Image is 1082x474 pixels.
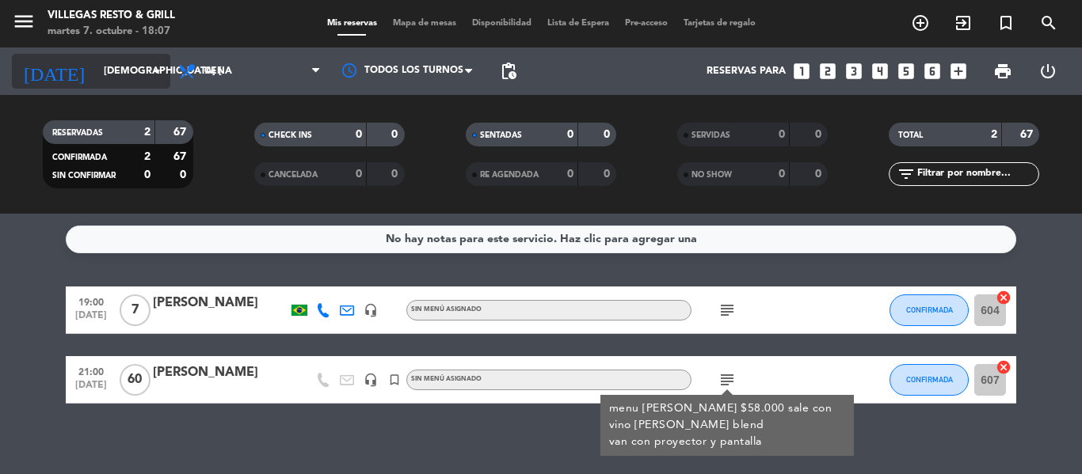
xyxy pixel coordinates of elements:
[144,169,150,180] strong: 0
[391,169,401,180] strong: 0
[993,62,1012,81] span: print
[779,129,785,140] strong: 0
[906,375,953,384] span: CONFIRMADA
[1020,129,1036,140] strong: 67
[364,303,378,317] i: headset_mic
[173,151,189,162] strong: 67
[898,131,923,139] span: TOTAL
[153,293,288,313] div: [PERSON_NAME]
[567,169,573,180] strong: 0
[48,24,175,40] div: martes 7. octubre - 18:07
[356,129,362,140] strong: 0
[12,9,36,39] button: menu
[718,301,737,320] i: subject
[604,129,613,140] strong: 0
[890,364,969,396] button: CONFIRMADA
[71,292,111,310] span: 19:00
[120,364,150,396] span: 60
[844,61,864,82] i: looks_3
[356,169,362,180] strong: 0
[567,129,573,140] strong: 0
[906,305,953,314] span: CONFIRMADA
[1025,47,1070,95] div: LOG OUT
[499,62,518,81] span: pending_actions
[718,370,737,389] i: subject
[691,131,730,139] span: SERVIDAS
[120,294,150,326] span: 7
[911,13,930,32] i: add_circle_outline
[897,165,916,184] i: filter_list
[617,19,676,28] span: Pre-acceso
[815,169,825,180] strong: 0
[411,306,482,313] span: Sin menú asignado
[1038,62,1057,81] i: power_settings_new
[996,290,1012,305] i: cancel
[539,19,617,28] span: Lista de Espera
[269,131,312,139] span: CHECK INS
[52,129,103,137] span: RESERVADAS
[464,19,539,28] span: Disponibilidad
[386,230,697,248] div: No hay notas para este servicio. Haz clic para agregar una
[890,294,969,326] button: CONFIRMADA
[779,169,785,180] strong: 0
[480,131,522,139] span: SENTADAS
[144,127,150,138] strong: 2
[147,62,166,81] i: arrow_drop_down
[791,61,812,82] i: looks_one
[52,154,107,161] span: CONFIRMADA
[916,165,1038,183] input: Filtrar por nombre...
[411,376,482,382] span: Sin menú asignado
[991,129,997,140] strong: 2
[364,373,378,387] i: headset_mic
[385,19,464,28] span: Mapa de mesas
[387,373,402,387] i: turned_in_not
[391,129,401,140] strong: 0
[996,13,1015,32] i: turned_in_not
[71,310,111,328] span: [DATE]
[71,362,111,380] span: 21:00
[48,8,175,24] div: Villegas Resto & Grill
[815,129,825,140] strong: 0
[707,66,786,77] span: Reservas para
[52,172,116,180] span: SIN CONFIRMAR
[173,127,189,138] strong: 67
[954,13,973,32] i: exit_to_app
[676,19,764,28] span: Tarjetas de regalo
[948,61,969,82] i: add_box
[144,151,150,162] strong: 2
[180,169,189,180] strong: 0
[1039,13,1058,32] i: search
[480,171,539,179] span: RE AGENDADA
[922,61,943,82] i: looks_6
[896,61,916,82] i: looks_5
[319,19,385,28] span: Mis reservas
[996,359,1012,375] i: cancel
[153,362,288,383] div: [PERSON_NAME]
[870,61,890,82] i: looks_4
[12,54,96,89] i: [DATE]
[691,171,732,179] span: NO SHOW
[817,61,838,82] i: looks_two
[12,9,36,33] i: menu
[269,171,318,179] span: CANCELADA
[604,169,613,180] strong: 0
[609,400,846,450] div: menu [PERSON_NAME] $58.000 sale con vino [PERSON_NAME] blend van con proyector y pantalla
[71,380,111,398] span: [DATE]
[204,66,232,77] span: Cena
